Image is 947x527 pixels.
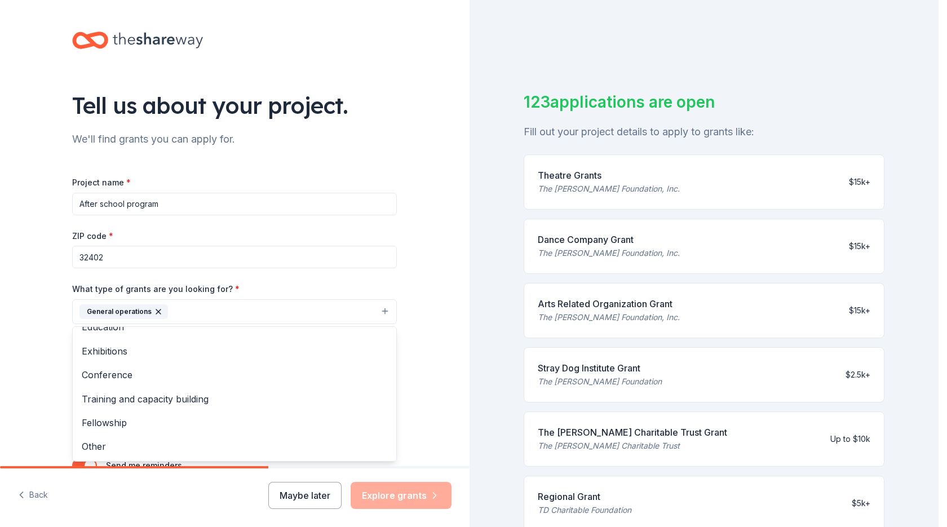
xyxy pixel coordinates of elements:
[82,392,387,406] span: Training and capacity building
[82,415,387,430] span: Fellowship
[82,344,387,358] span: Exhibitions
[72,326,397,462] div: General operations
[82,320,387,334] span: Education
[72,299,397,324] button: General operations
[82,367,387,382] span: Conference
[79,304,168,319] div: General operations
[82,439,387,454] span: Other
